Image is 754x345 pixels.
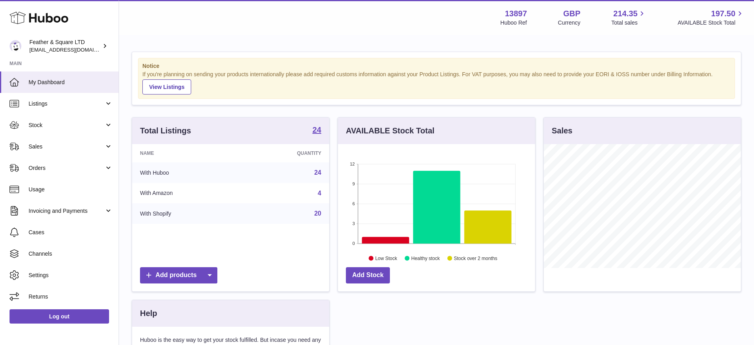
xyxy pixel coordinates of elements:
[10,309,109,324] a: Log out
[505,8,527,19] strong: 13897
[375,255,397,261] text: Low Stock
[132,203,240,224] td: With Shopify
[29,121,104,129] span: Stock
[29,164,104,172] span: Orders
[501,19,527,27] div: Huboo Ref
[677,19,744,27] span: AVAILABLE Stock Total
[613,8,637,19] span: 214.35
[29,143,104,150] span: Sales
[350,162,355,166] text: 12
[29,293,113,301] span: Returns
[29,229,113,236] span: Cases
[132,162,240,183] td: With Huboo
[352,221,355,226] text: 3
[132,144,240,162] th: Name
[346,125,434,136] h3: AVAILABLE Stock Total
[711,8,735,19] span: 197.50
[313,126,321,134] strong: 24
[611,19,647,27] span: Total sales
[611,8,647,27] a: 214.35 Total sales
[454,255,497,261] text: Stock over 2 months
[29,250,113,258] span: Channels
[314,210,321,217] a: 20
[29,39,101,54] div: Feather & Square LTD
[352,241,355,246] text: 0
[313,126,321,135] a: 24
[10,40,21,52] img: feathernsquare@gmail.com
[677,8,744,27] a: 197.50 AVAILABLE Stock Total
[314,169,321,176] a: 24
[240,144,329,162] th: Quantity
[563,8,580,19] strong: GBP
[142,62,731,70] strong: Notice
[352,181,355,186] text: 9
[140,308,157,319] h3: Help
[29,79,113,86] span: My Dashboard
[346,267,390,283] a: Add Stock
[318,190,321,197] a: 4
[29,207,104,215] span: Invoicing and Payments
[352,201,355,206] text: 6
[142,71,731,94] div: If you're planning on sending your products internationally please add required customs informati...
[140,125,191,136] h3: Total Listings
[29,186,113,193] span: Usage
[142,79,191,94] a: View Listings
[29,100,104,108] span: Listings
[132,183,240,204] td: With Amazon
[411,255,440,261] text: Healthy stock
[140,267,217,283] a: Add products
[552,125,572,136] h3: Sales
[29,46,117,53] span: [EMAIL_ADDRESS][DOMAIN_NAME]
[558,19,581,27] div: Currency
[29,272,113,279] span: Settings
